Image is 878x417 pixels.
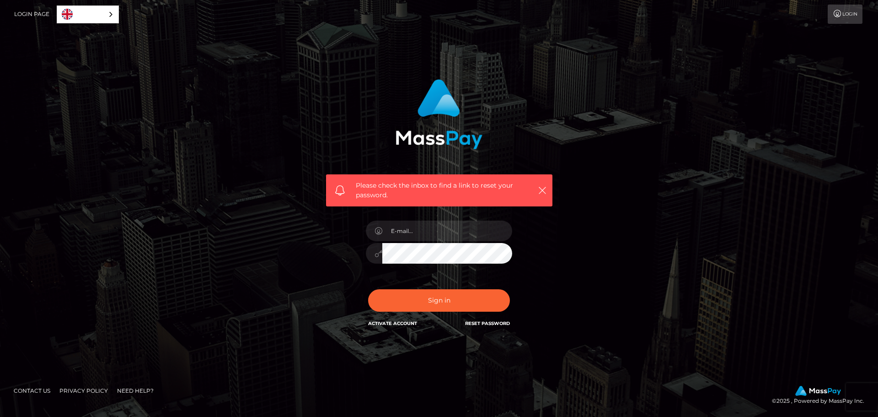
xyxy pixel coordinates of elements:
[57,5,119,23] div: Language
[465,320,510,326] a: Reset Password
[396,79,482,149] img: MassPay Login
[56,384,112,398] a: Privacy Policy
[57,5,119,23] aside: Language selected: English
[382,221,512,241] input: E-mail...
[10,384,54,398] a: Contact Us
[57,6,118,23] a: English
[368,289,510,312] button: Sign in
[356,181,523,200] span: Please check the inbox to find a link to reset your password.
[795,386,841,396] img: MassPay
[368,320,417,326] a: Activate Account
[113,384,157,398] a: Need Help?
[14,5,49,24] a: Login Page
[828,5,862,24] a: Login
[772,386,871,406] div: © 2025 , Powered by MassPay Inc.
